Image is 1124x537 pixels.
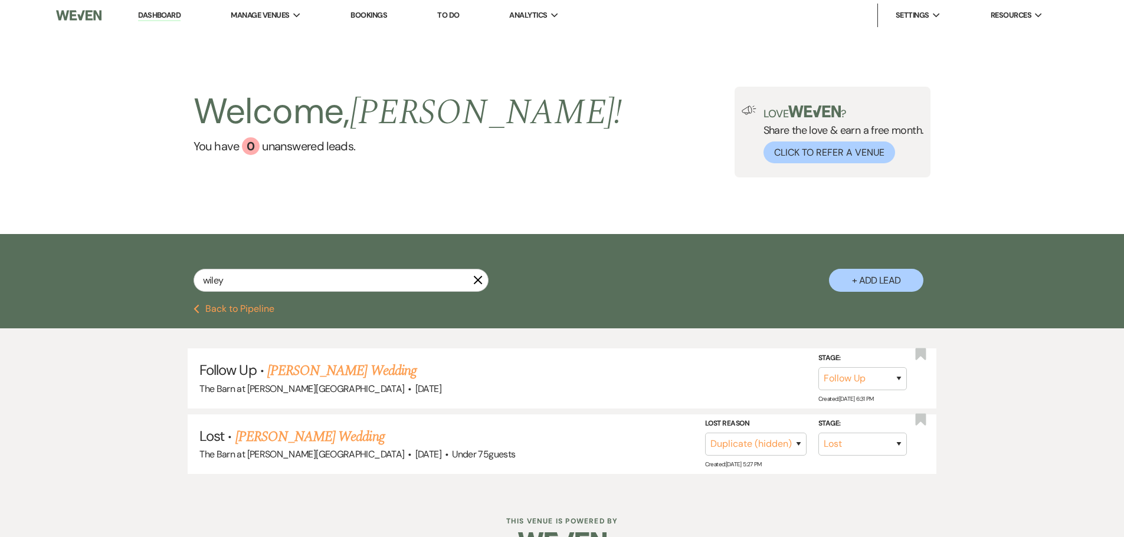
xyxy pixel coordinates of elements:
span: Resources [991,9,1031,21]
span: Lost [199,427,224,445]
span: [DATE] [415,383,441,395]
a: You have 0 unanswered leads. [194,137,622,155]
div: 0 [242,137,260,155]
a: [PERSON_NAME] Wedding [267,360,417,381]
img: weven-logo-green.svg [788,106,841,117]
span: Manage Venues [231,9,289,21]
div: Share the love & earn a free month. [756,106,924,163]
span: Created: [DATE] 5:27 PM [705,460,762,468]
h2: Welcome, [194,87,622,137]
button: + Add Lead [829,269,923,292]
span: Created: [DATE] 6:31 PM [818,395,874,403]
span: Settings [896,9,929,21]
span: Analytics [509,9,547,21]
label: Stage: [818,352,907,365]
span: The Barn at [PERSON_NAME][GEOGRAPHIC_DATA] [199,383,404,395]
img: loud-speaker-illustration.svg [742,106,756,115]
span: [PERSON_NAME] ! [350,85,622,140]
p: Love ? [763,106,924,119]
button: Click to Refer a Venue [763,141,895,163]
button: Back to Pipeline [194,304,274,314]
a: Bookings [350,10,387,20]
a: To Do [437,10,459,20]
a: Dashboard [138,10,181,21]
span: Follow Up [199,361,256,379]
span: The Barn at [PERSON_NAME][GEOGRAPHIC_DATA] [199,448,404,460]
input: Search by name, event date, email address or phone number [194,269,489,292]
label: Lost Reason [705,417,807,430]
a: [PERSON_NAME] Wedding [235,426,385,447]
span: [DATE] [415,448,441,460]
label: Stage: [818,417,907,430]
img: Weven Logo [56,3,101,28]
span: Under 75 guests [452,448,515,460]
